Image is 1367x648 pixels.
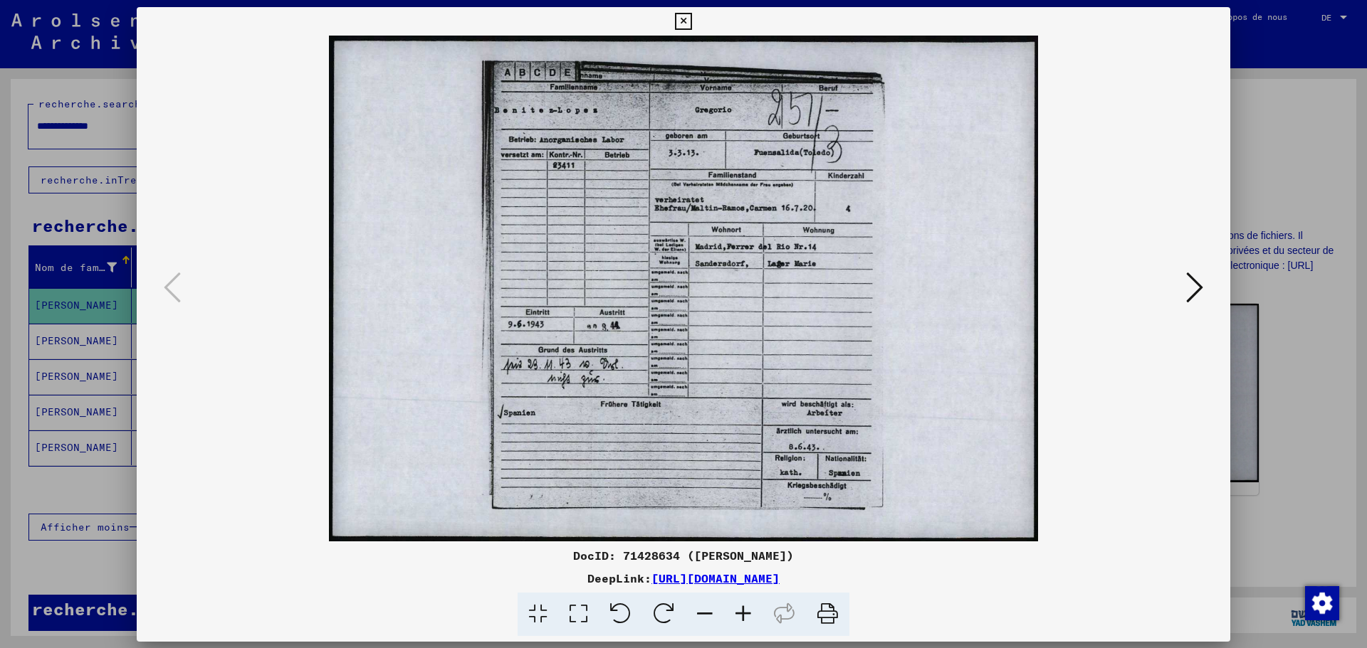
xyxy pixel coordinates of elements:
[137,570,1230,587] div: DeepLink:
[651,571,780,585] a: [URL][DOMAIN_NAME]
[137,547,1230,564] div: DocID: 71428634 ([PERSON_NAME])
[1304,585,1339,620] div: Modifier le consentement
[1305,586,1339,620] img: Modifier le consentement
[185,36,1182,541] img: 001.jpg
